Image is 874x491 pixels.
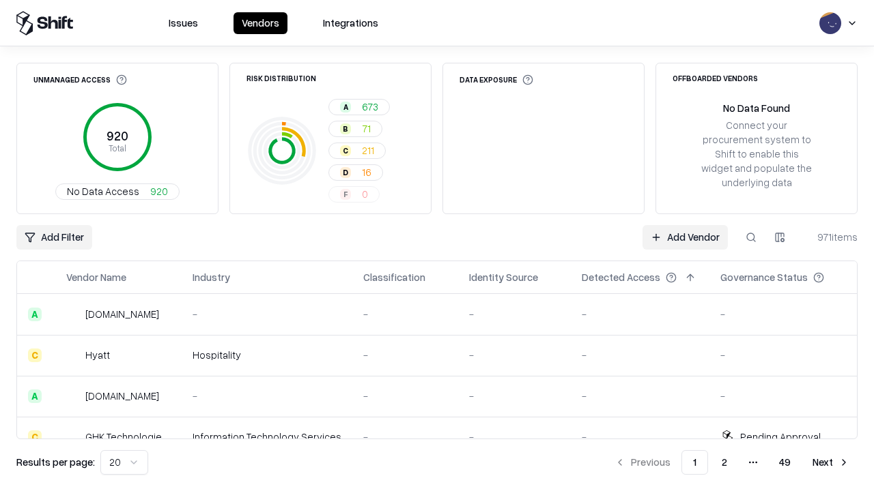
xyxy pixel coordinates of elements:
[67,184,139,198] span: No Data Access
[16,455,95,469] p: Results per page:
[469,430,560,444] div: -
[160,12,206,34] button: Issues
[681,450,708,475] button: 1
[85,307,159,321] div: [DOMAIN_NAME]
[66,308,80,321] img: intrado.com
[723,101,790,115] div: No Data Found
[363,389,447,403] div: -
[150,184,168,198] span: 920
[246,74,316,82] div: Risk Distribution
[804,450,858,475] button: Next
[340,167,351,178] div: D
[803,230,858,244] div: 971 items
[469,270,538,284] div: Identity Source
[469,307,560,321] div: -
[66,389,80,403] img: primesec.co.il
[711,450,738,475] button: 2
[340,102,351,113] div: A
[469,348,560,362] div: -
[340,145,351,156] div: C
[328,99,390,115] button: A673
[315,12,386,34] button: Integrations
[66,348,80,362] img: Hyatt
[740,430,821,444] div: Pending Approval
[328,121,382,137] button: B71
[362,121,371,136] span: 71
[362,143,374,158] span: 211
[193,270,230,284] div: Industry
[16,225,92,250] button: Add Filter
[33,74,127,85] div: Unmanaged Access
[582,430,699,444] div: -
[673,74,758,82] div: Offboarded Vendors
[362,100,378,114] span: 673
[582,270,660,284] div: Detected Access
[28,308,42,321] div: A
[328,164,383,181] button: D16
[193,307,341,321] div: -
[66,270,126,284] div: Vendor Name
[234,12,287,34] button: Vendors
[768,450,802,475] button: 49
[643,225,728,250] a: Add Vendor
[363,348,447,362] div: -
[55,183,180,200] button: No Data Access920
[28,348,42,362] div: C
[700,118,813,190] div: Connect your procurement system to Shift to enable this widget and populate the underlying data
[720,348,846,362] div: -
[582,307,699,321] div: -
[340,123,351,134] div: B
[469,389,560,403] div: -
[362,165,371,179] span: 16
[582,389,699,403] div: -
[328,143,386,159] button: C211
[720,270,808,284] div: Governance Status
[85,430,171,444] div: GHK Technologies Inc.
[606,450,858,475] nav: pagination
[193,348,341,362] div: Hospitality
[720,389,846,403] div: -
[720,307,846,321] div: -
[109,143,126,153] tspan: Total
[582,348,699,362] div: -
[66,430,80,444] img: GHK Technologies Inc.
[85,348,110,362] div: Hyatt
[107,128,128,143] tspan: 920
[363,307,447,321] div: -
[28,389,42,403] div: A
[460,74,533,85] div: Data Exposure
[28,430,42,444] div: C
[193,389,341,403] div: -
[193,430,341,444] div: Information Technology Services
[363,430,447,444] div: -
[363,270,425,284] div: Classification
[85,389,159,403] div: [DOMAIN_NAME]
